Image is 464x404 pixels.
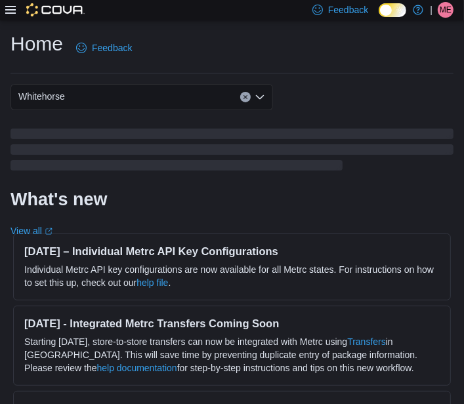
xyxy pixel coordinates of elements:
[11,131,453,173] span: Loading
[11,226,53,236] a: View allExternal link
[24,335,440,374] p: Starting [DATE], store-to-store transfers can now be integrated with Metrc using in [GEOGRAPHIC_D...
[328,3,368,16] span: Feedback
[26,3,85,16] img: Cova
[92,41,132,54] span: Feedback
[379,17,379,18] span: Dark Mode
[71,35,137,61] a: Feedback
[255,92,265,102] button: Open list of options
[11,189,107,210] h2: What's new
[11,31,63,57] h1: Home
[137,277,168,288] a: help file
[438,2,453,18] div: Micheal Egay
[97,363,177,373] a: help documentation
[240,92,251,102] button: Clear input
[24,317,440,330] h3: [DATE] - Integrated Metrc Transfers Coming Soon
[18,89,65,104] span: Whitehorse
[24,245,440,258] h3: [DATE] – Individual Metrc API Key Configurations
[430,2,432,18] p: |
[347,336,386,347] a: Transfers
[45,228,53,235] svg: External link
[440,2,452,18] span: ME
[24,263,440,289] p: Individual Metrc API key configurations are now available for all Metrc states. For instructions ...
[379,3,406,17] input: Dark Mode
